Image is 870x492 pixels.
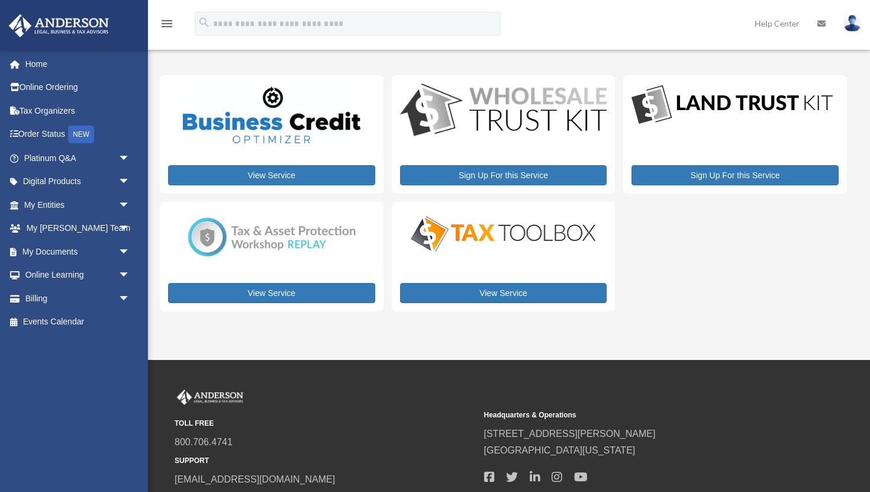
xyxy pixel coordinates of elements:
[175,390,246,405] img: Anderson Advisors Platinum Portal
[8,123,148,147] a: Order StatusNEW
[118,193,142,217] span: arrow_drop_down
[175,455,476,467] small: SUPPORT
[160,21,174,31] a: menu
[484,409,785,422] small: Headquarters & Operations
[8,170,142,194] a: Digital Productsarrow_drop_down
[160,17,174,31] i: menu
[8,263,148,287] a: Online Learningarrow_drop_down
[175,417,476,430] small: TOLL FREE
[8,310,148,334] a: Events Calendar
[400,283,607,303] a: View Service
[118,263,142,288] span: arrow_drop_down
[118,170,142,194] span: arrow_drop_down
[843,15,861,32] img: User Pic
[118,146,142,171] span: arrow_drop_down
[118,287,142,311] span: arrow_drop_down
[5,14,112,37] img: Anderson Advisors Platinum Portal
[118,240,142,264] span: arrow_drop_down
[198,16,211,29] i: search
[68,126,94,143] div: NEW
[8,52,148,76] a: Home
[400,165,607,185] a: Sign Up For this Service
[168,283,375,303] a: View Service
[175,437,233,447] a: 800.706.4741
[484,445,636,455] a: [GEOGRAPHIC_DATA][US_STATE]
[175,474,335,484] a: [EMAIL_ADDRESS][DOMAIN_NAME]
[8,240,148,263] a: My Documentsarrow_drop_down
[8,287,148,310] a: Billingarrow_drop_down
[8,76,148,99] a: Online Ordering
[484,429,656,439] a: [STREET_ADDRESS][PERSON_NAME]
[8,217,148,240] a: My [PERSON_NAME] Teamarrow_drop_down
[8,99,148,123] a: Tax Organizers
[8,146,148,170] a: Platinum Q&Aarrow_drop_down
[400,83,607,138] img: WS-Trust-Kit-lgo-1.jpg
[631,83,833,127] img: LandTrust_lgo-1.jpg
[168,165,375,185] a: View Service
[118,217,142,241] span: arrow_drop_down
[631,165,839,185] a: Sign Up For this Service
[8,193,148,217] a: My Entitiesarrow_drop_down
